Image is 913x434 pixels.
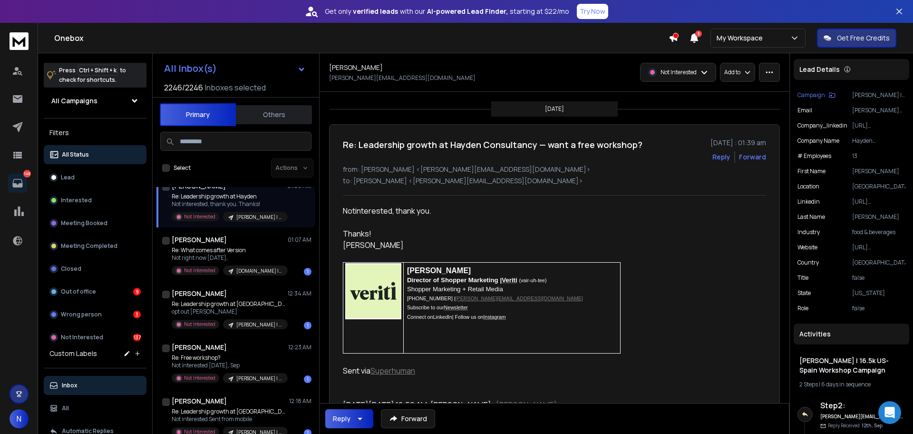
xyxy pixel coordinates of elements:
button: Try Now [577,4,608,19]
p: [PERSON_NAME][EMAIL_ADDRESS][DOMAIN_NAME] [852,107,905,114]
p: Campaign [797,91,825,99]
button: Not Interested137 [44,328,146,347]
button: Campaign [797,91,835,99]
p: Country [797,259,819,266]
p: Re: Leadership growth at [GEOGRAPHIC_DATA] [172,300,286,308]
label: Select [174,164,191,172]
p: Not Interested [184,267,215,274]
div: 1 [304,268,311,276]
p: Get Free Credits [837,33,890,43]
button: Closed [44,259,146,278]
div: Forward [739,152,766,162]
div: 3 [133,311,141,318]
p: [URL][DOMAIN_NAME] [852,122,905,129]
button: Reply [325,409,373,428]
div: Reply [333,414,350,424]
button: Reply [712,152,730,162]
span: | Follow us on [452,314,484,320]
p: food & beverages [852,228,905,236]
p: Try Now [580,7,605,16]
p: [PERSON_NAME] | 16.5k US-Spain Workshop Campaign [236,375,282,382]
p: Meeting Completed [61,242,117,250]
p: [DATE] : 01:39 am [710,138,766,148]
p: location [797,183,819,190]
p: false [852,274,905,282]
h1: [PERSON_NAME] [172,343,227,352]
p: Closed [61,265,81,273]
span: Ctrl + Shift + k [78,65,118,76]
p: All [62,404,69,412]
button: Primary [160,103,236,126]
a: 149 [8,174,27,193]
p: First Name [797,168,826,175]
p: Lead [61,174,75,181]
button: Meeting Booked [44,214,146,233]
p: Not Interested [184,321,215,328]
button: Interested [44,191,146,210]
p: Company Name [797,137,839,145]
p: from: [PERSON_NAME] <[PERSON_NAME][EMAIL_ADDRESS][DOMAIN_NAME]> [343,165,766,174]
h3: Filters [44,126,146,139]
h1: Re: Leadership growth at Hayden Consultancy — want a free workshop? [343,138,642,151]
p: Last Name [797,213,825,221]
p: [DOMAIN_NAME] | 14.2k Coaches-Consulting-Fitness-IT [236,267,282,275]
p: [PERSON_NAME] | 16.5k US-Spain Workshop Campaign [236,321,282,328]
p: Re: Leadership growth at Hayden [172,193,286,200]
div: Sent via [343,365,621,376]
a: Instagram [483,311,505,321]
p: Add to [724,69,740,76]
p: Not Interested [660,69,697,76]
p: Interested [61,197,92,204]
p: Reply Received [828,422,883,429]
div: [PERSON_NAME] [343,239,621,262]
a: Veriti [502,274,517,285]
strong: AI-powered Lead Finder, [427,7,508,16]
p: industry [797,228,820,236]
h6: [PERSON_NAME][EMAIL_ADDRESS][DOMAIN_NAME] [820,413,903,420]
div: 1 [304,322,311,329]
p: [PERSON_NAME][EMAIL_ADDRESS][DOMAIN_NAME] [329,74,476,82]
strong: verified leads [353,7,398,16]
p: [URL][DOMAIN_NAME][PERSON_NAME] [852,198,905,206]
p: 12:34 AM [288,290,311,297]
p: Not interested, thank you. Thanks! [172,200,286,208]
span: Connect on [407,314,433,320]
h3: Custom Labels [49,349,97,358]
p: opt out [PERSON_NAME] [172,308,286,316]
p: Get only with our starting at $22/mo [325,7,569,16]
p: Not interested [DATE], Sep [172,362,286,369]
h1: [PERSON_NAME] [172,289,227,298]
p: My Workspace [717,33,767,43]
p: [PERSON_NAME] [852,213,905,221]
div: 9 [133,288,141,296]
button: All Campaigns [44,91,146,110]
p: 01:07 AM [288,236,311,244]
span: [PERSON_NAME] [407,266,471,275]
p: [PERSON_NAME] | 16.5k US-Spain Workshop Campaign [236,214,282,221]
a: Newsletter [444,301,468,312]
button: Forward [381,409,435,428]
p: Re: Leadership growth at [GEOGRAPHIC_DATA] [172,408,286,415]
button: N [10,409,29,428]
p: All Status [62,151,89,158]
div: | [799,381,903,388]
p: State [797,289,811,297]
p: # Employees [797,152,831,160]
div: 1 [304,375,311,383]
img: logo [10,32,29,50]
span: Newsletter [444,305,468,310]
h1: [PERSON_NAME] | 16.5k US-Spain Workshop Campaign [799,356,903,375]
p: title [797,274,808,282]
p: Hayden Consultancy [852,137,905,145]
p: [PERSON_NAME] [852,168,905,175]
h1: Onebox [54,32,669,44]
div: Thanks! [343,228,621,354]
button: Wrong person3 [44,305,146,324]
div: Open Intercom Messenger [878,401,901,424]
button: Meeting Completed [44,237,146,256]
p: website [797,244,817,251]
span: Shopper Marketing + Retail Media [407,286,503,293]
h6: Step 2 : [820,400,903,411]
p: company_linkedin [797,122,847,129]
